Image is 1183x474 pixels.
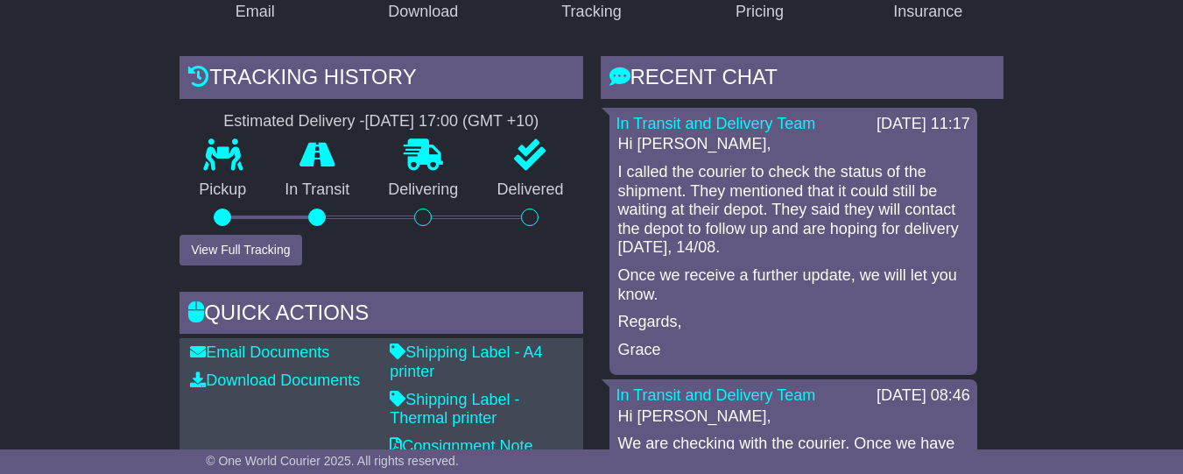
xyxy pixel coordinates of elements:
[877,115,970,134] div: [DATE] 11:17
[618,135,968,154] p: Hi [PERSON_NAME],
[206,454,459,468] span: © One World Courier 2025. All rights reserved.
[616,386,816,404] a: In Transit and Delivery Team
[618,341,968,360] p: Grace
[618,163,968,258] p: I called the courier to check the status of the shipment. They mentioned that it could still be w...
[190,343,329,361] a: Email Documents
[265,180,369,200] p: In Transit
[190,371,360,389] a: Download Documents
[180,56,582,103] div: Tracking history
[180,112,582,131] div: Estimated Delivery -
[618,407,968,427] p: Hi [PERSON_NAME],
[180,292,582,339] div: Quick Actions
[477,180,582,200] p: Delivered
[877,386,970,406] div: [DATE] 08:46
[369,180,477,200] p: Delivering
[601,56,1003,103] div: RECENT CHAT
[390,343,542,380] a: Shipping Label - A4 printer
[180,235,301,265] button: View Full Tracking
[618,266,968,304] p: Once we receive a further update, we will let you know.
[618,313,968,332] p: Regards,
[364,112,539,131] div: [DATE] 17:00 (GMT +10)
[180,180,265,200] p: Pickup
[618,435,968,472] p: We are checking with the courier. Once we have an update, we will get back to you.
[616,115,816,132] a: In Transit and Delivery Team
[390,437,532,455] a: Consignment Note
[390,391,519,428] a: Shipping Label - Thermal printer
